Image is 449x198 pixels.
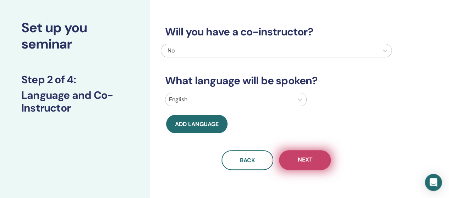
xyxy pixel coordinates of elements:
h3: Step 2 of 4 : [21,73,128,86]
span: Add language [175,120,219,128]
button: Add language [166,115,228,133]
div: Open Intercom Messenger [425,174,442,191]
h2: Set up you seminar [21,20,128,52]
span: Back [240,157,255,164]
span: No [168,47,175,54]
h3: Language and Co-Instructor [21,89,128,114]
span: Next [297,156,312,165]
button: Back [221,150,273,170]
h3: What language will be spoken? [161,74,392,87]
h3: Will you have a co-instructor? [161,26,392,38]
button: Next [279,150,331,170]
